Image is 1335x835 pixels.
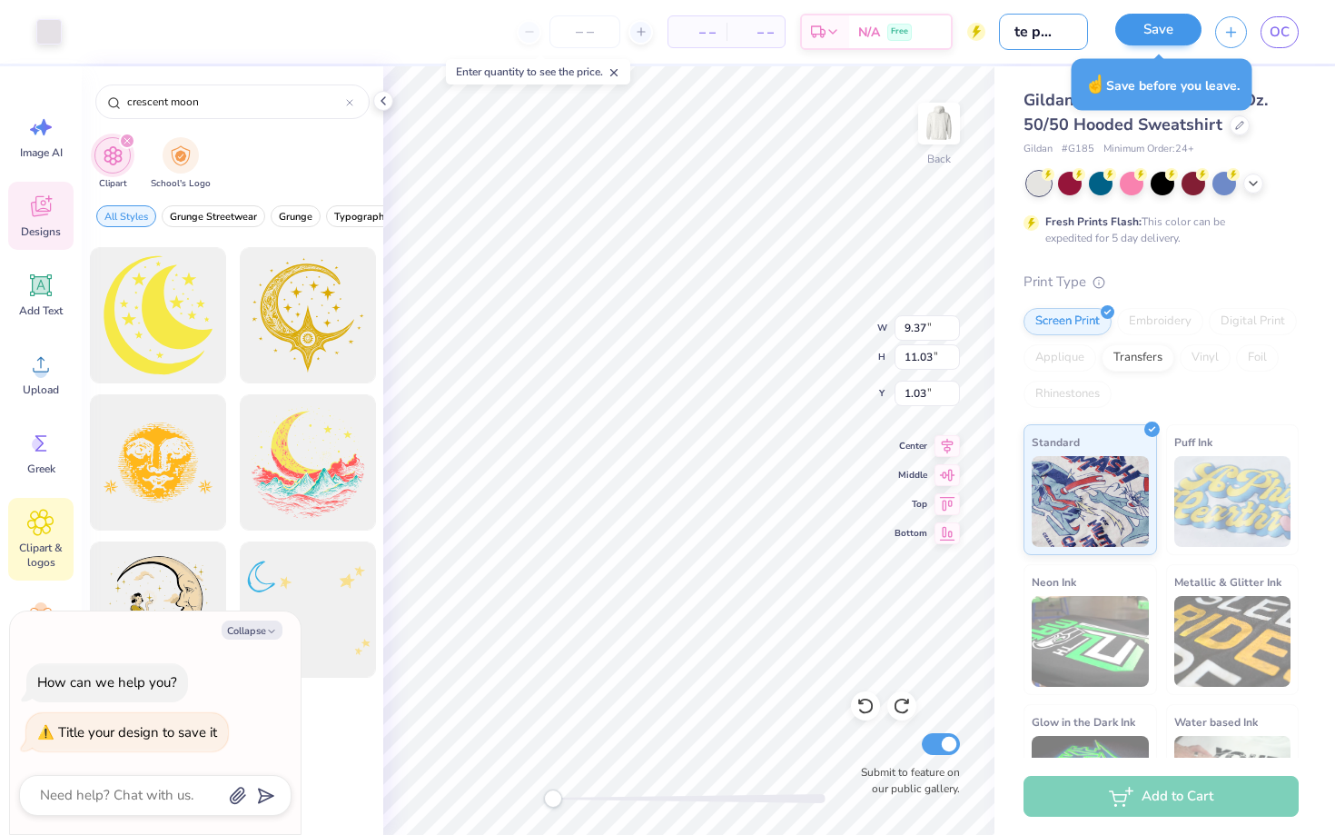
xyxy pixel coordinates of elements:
span: Designs [21,224,61,239]
input: – – [549,15,620,48]
span: Minimum Order: 24 + [1103,142,1194,157]
div: Save before you leave. [1072,59,1252,111]
span: Gildan [1023,142,1053,157]
img: Back [921,105,957,142]
div: Applique [1023,344,1096,372]
span: Top [895,497,927,512]
div: Print Type [1023,272,1299,293]
span: Add Text [19,303,63,318]
span: Grunge Streetwear [170,210,257,224]
div: Accessibility label [544,790,562,808]
a: OC [1261,16,1299,48]
img: Metallic & Glitter Ink [1174,596,1291,687]
div: Rhinestones [1023,381,1112,408]
div: Back [927,151,951,167]
span: Metallic & Glitter Ink [1174,572,1281,591]
button: filter button [151,137,211,191]
strong: Fresh Prints Flash: [1045,214,1142,229]
span: Water based Ink [1174,712,1258,731]
span: Center [895,439,927,453]
img: Puff Ink [1174,456,1291,547]
div: Screen Print [1023,308,1112,335]
span: – – [737,23,774,42]
button: filter button [162,205,265,227]
img: Glow in the Dark Ink [1032,736,1149,827]
span: – – [679,23,716,42]
span: School's Logo [151,177,211,191]
span: Puff Ink [1174,432,1212,452]
div: Embroidery [1117,308,1203,335]
input: Try "Stars" [125,93,346,111]
button: filter button [94,137,131,191]
span: Clipart [99,177,127,191]
div: Title your design to save it [58,723,217,741]
div: Foil [1236,344,1279,372]
button: Save [1115,14,1201,45]
div: Vinyl [1180,344,1231,372]
img: Standard [1032,456,1149,547]
span: Standard [1032,432,1080,452]
span: Free [891,25,908,38]
span: ☝️ [1084,73,1106,96]
div: How can we help you? [37,673,177,691]
img: School's Logo Image [171,145,191,166]
img: Neon Ink [1032,596,1149,687]
div: This color can be expedited for 5 day delivery. [1045,214,1269,246]
div: Digital Print [1209,308,1297,335]
label: Submit to feature on our public gallery. [851,764,960,797]
button: filter button [271,205,321,227]
div: Enter quantity to see the price. [446,59,630,84]
span: N/A [858,23,880,42]
div: filter for Clipart [94,137,131,191]
span: Glow in the Dark Ink [1032,712,1135,731]
span: Image AI [20,145,63,160]
button: filter button [326,205,398,227]
span: All Styles [104,210,148,224]
span: Neon Ink [1032,572,1076,591]
div: filter for School's Logo [151,137,211,191]
span: Upload [23,383,59,397]
span: Typography [334,210,390,224]
span: Gildan Adult Heavy Blend 8 Oz. 50/50 Hooded Sweatshirt [1023,89,1268,135]
span: Bottom [895,526,927,541]
input: Untitled Design [999,14,1088,50]
span: # G185 [1062,142,1094,157]
img: Water based Ink [1174,736,1291,827]
span: Clipart & logos [11,541,71,570]
span: OC [1270,22,1290,43]
button: Collapse [222,621,282,640]
img: Clipart Image [103,145,124,166]
span: Grunge [279,210,312,224]
span: Middle [895,468,927,482]
button: filter button [96,205,156,227]
div: Transfers [1102,344,1174,372]
span: Greek [27,462,55,476]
